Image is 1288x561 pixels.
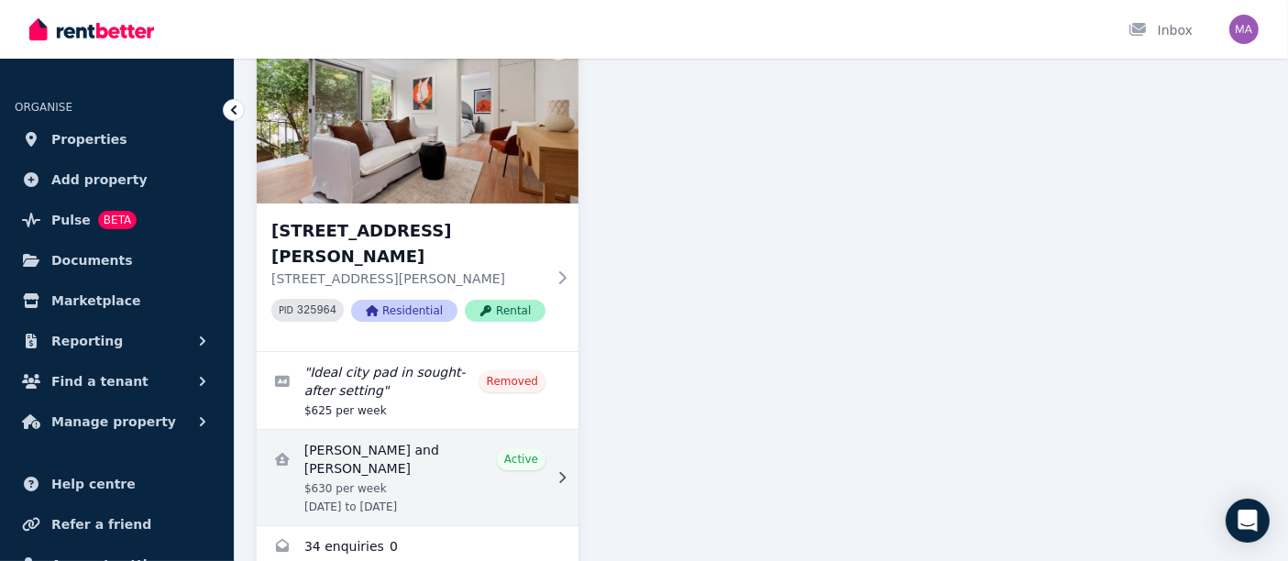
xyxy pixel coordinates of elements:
[51,290,140,312] span: Marketplace
[351,300,457,322] span: Residential
[297,304,336,317] code: 325964
[1226,499,1270,543] div: Open Intercom Messenger
[15,323,219,359] button: Reporting
[15,403,219,440] button: Manage property
[1229,15,1259,44] img: margcurtis128@gmail.com
[51,330,123,352] span: Reporting
[15,101,72,114] span: ORGANISE
[15,466,219,502] a: Help centre
[15,282,219,319] a: Marketplace
[98,211,137,229] span: BETA
[51,473,136,495] span: Help centre
[15,363,219,400] button: Find a tenant
[51,411,176,433] span: Manage property
[279,305,293,315] small: PID
[29,16,154,43] img: RentBetter
[257,27,578,203] img: 24/171 Saint Johns Road, Glebe
[51,209,91,231] span: Pulse
[15,202,219,238] a: PulseBETA
[257,27,578,351] a: 24/171 Saint Johns Road, Glebe[STREET_ADDRESS][PERSON_NAME][STREET_ADDRESS][PERSON_NAME]PID 32596...
[465,300,545,322] span: Rental
[15,161,219,198] a: Add property
[1128,21,1193,39] div: Inbox
[51,169,148,191] span: Add property
[51,513,151,535] span: Refer a friend
[15,506,219,543] a: Refer a friend
[51,370,149,392] span: Find a tenant
[257,352,578,429] a: Edit listing: Ideal city pad in sought-after setting
[15,121,219,158] a: Properties
[271,218,545,269] h3: [STREET_ADDRESS][PERSON_NAME]
[271,269,545,288] p: [STREET_ADDRESS][PERSON_NAME]
[51,128,127,150] span: Properties
[51,249,133,271] span: Documents
[15,242,219,279] a: Documents
[257,430,578,525] a: View details for Yura Jeong and Yuri Choi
